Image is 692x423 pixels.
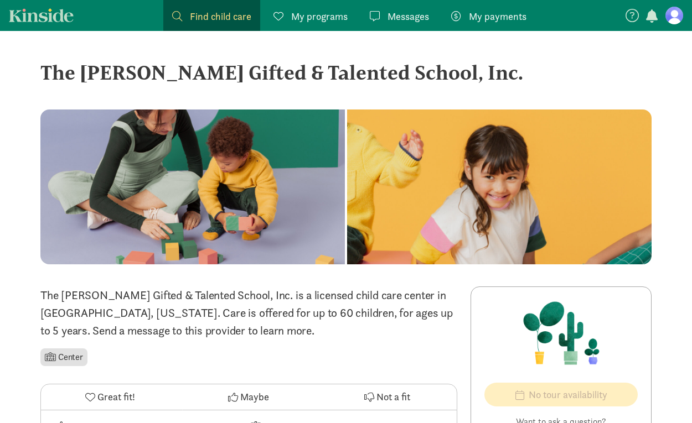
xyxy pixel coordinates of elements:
span: My programs [291,9,348,24]
span: My payments [469,9,526,24]
div: The [PERSON_NAME] Gifted & Talented School, Inc. [40,58,652,87]
li: Center [40,348,87,366]
span: No tour availability [529,387,607,402]
button: No tour availability [484,383,638,406]
span: Maybe [240,389,269,404]
span: Great fit! [97,389,135,404]
a: Kinside [9,8,74,22]
span: Messages [388,9,429,24]
button: Great fit! [41,384,179,410]
button: Maybe [179,384,318,410]
span: Not a fit [376,389,410,404]
p: The [PERSON_NAME] Gifted & Talented School, Inc. is a licensed child care center in [GEOGRAPHIC_D... [40,286,457,340]
span: Find child care [190,9,251,24]
button: Not a fit [318,384,457,410]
